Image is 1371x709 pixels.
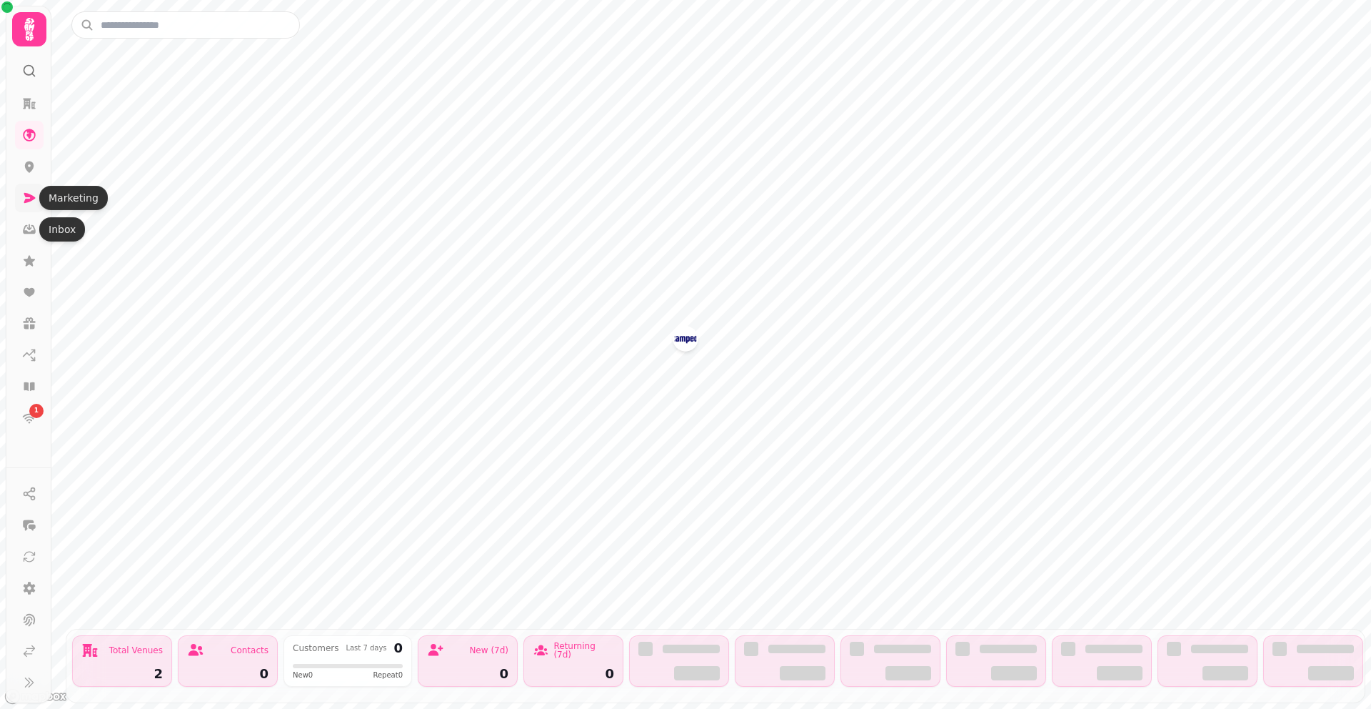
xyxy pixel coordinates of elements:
div: 0 [187,668,268,680]
button: Eamonn Test [674,327,697,350]
div: Total Venues [109,646,163,655]
div: 0 [393,642,403,655]
span: 1 [34,406,39,416]
div: Marketing [39,186,108,210]
div: Map marker [674,327,697,354]
div: Last 7 days [346,645,386,652]
a: Mapbox logo [4,688,67,705]
a: 1 [15,404,44,432]
div: 2 [81,668,163,680]
div: New (7d) [469,646,508,655]
div: Customers [293,644,339,653]
div: Contacts [231,646,268,655]
span: Repeat 0 [373,670,403,680]
div: Inbox [39,217,85,242]
span: New 0 [293,670,313,680]
div: 0 [533,668,614,680]
div: Returning (7d) [553,642,614,659]
div: 0 [427,668,508,680]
